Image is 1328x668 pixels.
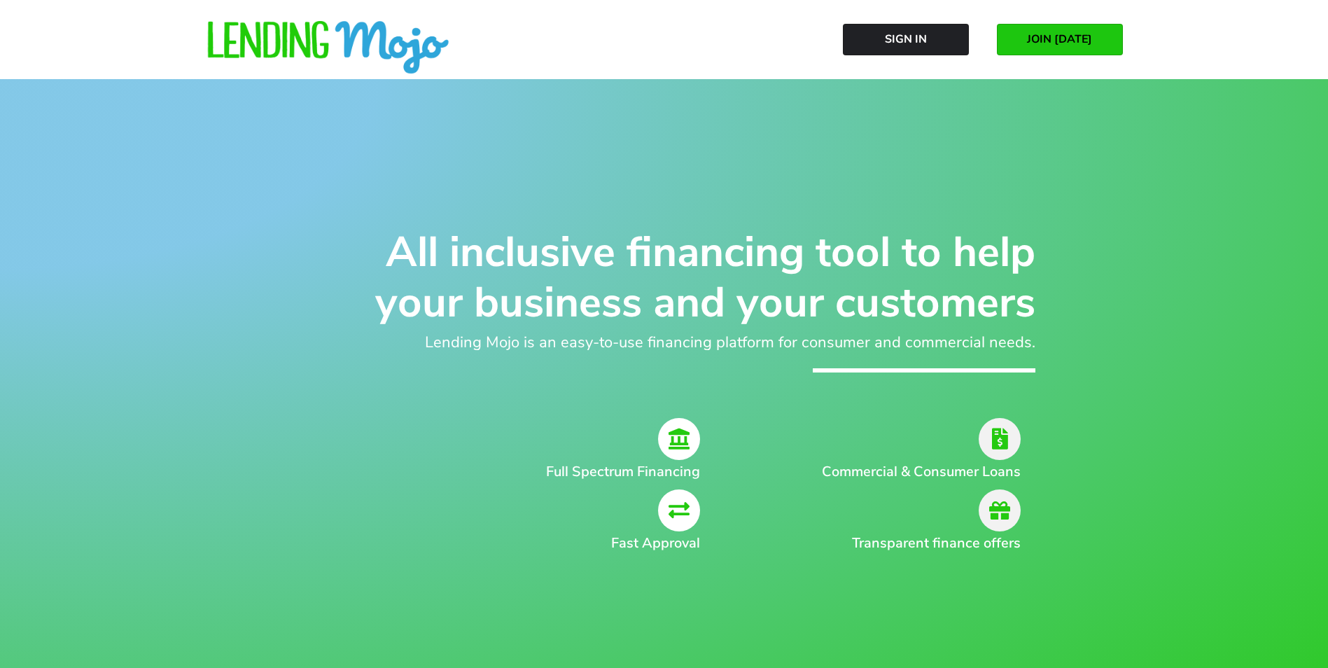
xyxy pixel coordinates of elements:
h2: Fast Approval [356,533,701,554]
h2: Transparent finance offers [798,533,1021,554]
h2: Commercial & Consumer Loans [798,461,1021,482]
span: Sign In [885,33,927,46]
a: Sign In [843,24,969,55]
a: JOIN [DATE] [997,24,1123,55]
h2: Full Spectrum Financing [356,461,701,482]
img: lm-horizontal-logo [206,21,451,76]
h2: Lending Mojo is an easy-to-use financing platform for consumer and commercial needs. [293,331,1035,354]
span: JOIN [DATE] [1027,33,1092,46]
h1: All inclusive financing tool to help your business and your customers [293,227,1035,328]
